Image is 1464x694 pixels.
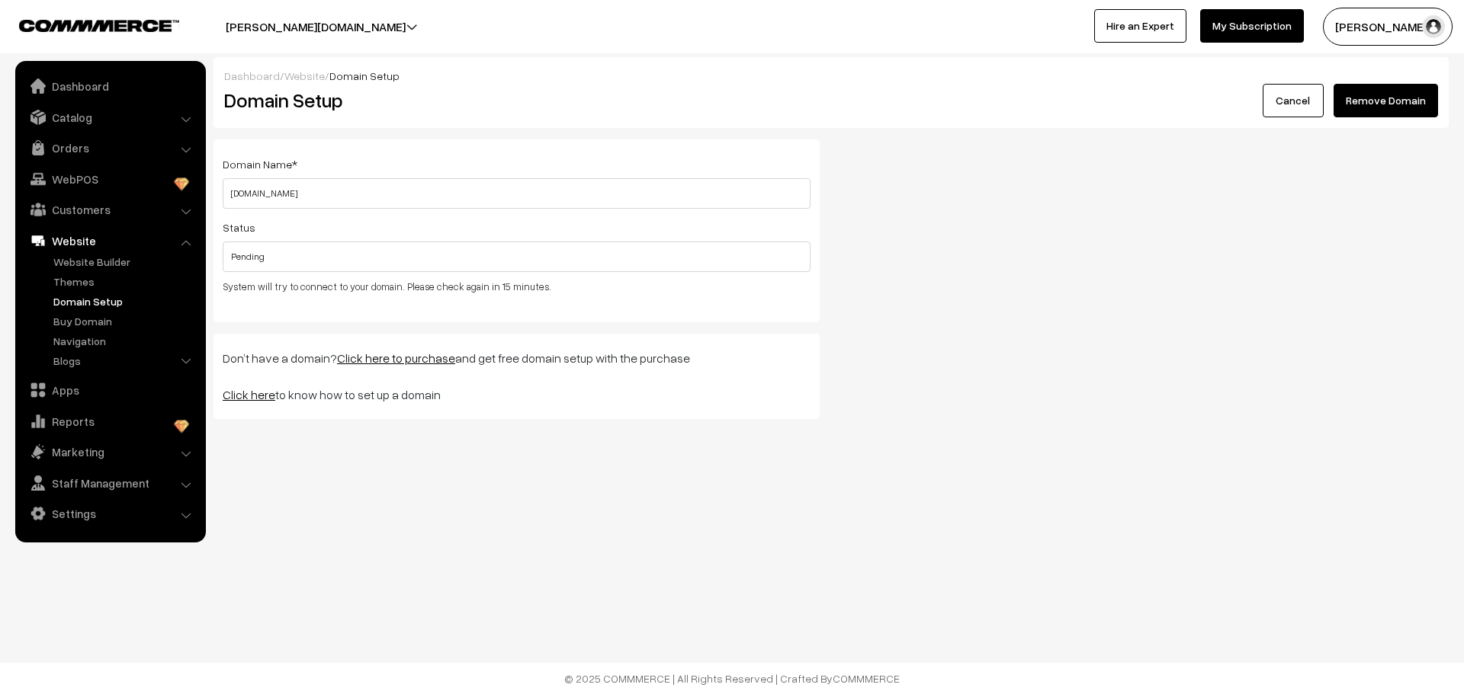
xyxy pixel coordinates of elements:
[1094,9,1186,43] a: Hire an Expert
[223,156,297,172] label: Domain Name
[329,69,400,82] span: Domain Setup
[50,353,201,369] a: Blogs
[50,273,201,289] a: Themes
[833,672,900,685] a: COMMMERCE
[50,333,201,349] a: Navigation
[19,438,201,465] a: Marketing
[19,134,201,162] a: Orders
[19,500,201,527] a: Settings
[223,385,811,404] p: to know how to set up a domain
[284,69,325,82] a: Website
[19,72,201,100] a: Dashboard
[19,15,152,34] a: COMMMERCE
[50,254,201,270] a: Website Builder
[1422,15,1445,38] img: user
[224,88,1026,112] h2: Domain Setup
[19,227,201,254] a: Website
[19,469,201,497] a: Staff Management
[19,20,179,31] img: COMMMERCE
[223,280,811,295] p: System will try to connect to your domain. Please check again in 15 minutes.
[172,8,459,46] button: [PERSON_NAME][DOMAIN_NAME]
[19,104,201,131] a: Catalog
[1200,9,1304,43] a: My Subscription
[223,219,255,235] label: Status
[1263,84,1324,117] a: Cancel
[223,387,275,402] a: Click here
[50,313,201,329] a: Buy Domain
[224,69,280,82] a: Dashboard
[19,376,201,404] a: Apps
[19,196,201,223] a: Customers
[50,293,201,309] a: Domain Setup
[1323,8,1453,46] button: [PERSON_NAME] …
[223,349,811,367] p: Don’t have a domain? and get free domain setup with the purchase
[19,165,201,193] a: WebPOS
[224,68,1438,84] div: / /
[223,178,811,209] input: eg. example.com
[1334,84,1438,117] button: Remove Domain
[19,408,201,435] a: Reports
[337,350,455,366] a: Click here to purchase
